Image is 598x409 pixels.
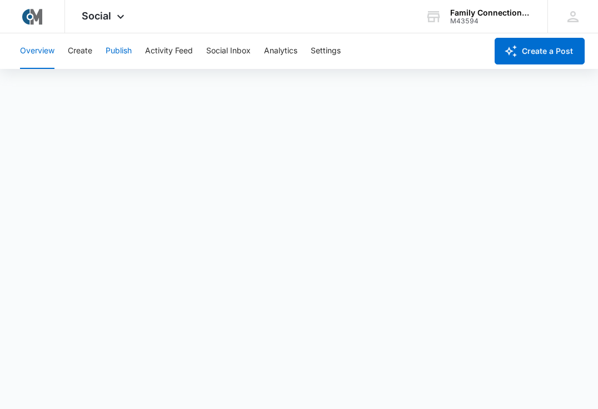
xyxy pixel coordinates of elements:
button: Overview [20,33,54,69]
span: Social [82,10,111,22]
button: Settings [311,33,341,69]
button: Create a Post [495,38,585,64]
div: account id [450,17,531,25]
button: Social Inbox [206,33,251,69]
div: account name [450,8,531,17]
button: Activity Feed [145,33,193,69]
button: Create [68,33,92,69]
img: Courtside Marketing [22,7,42,27]
button: Publish [106,33,132,69]
button: Analytics [264,33,297,69]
